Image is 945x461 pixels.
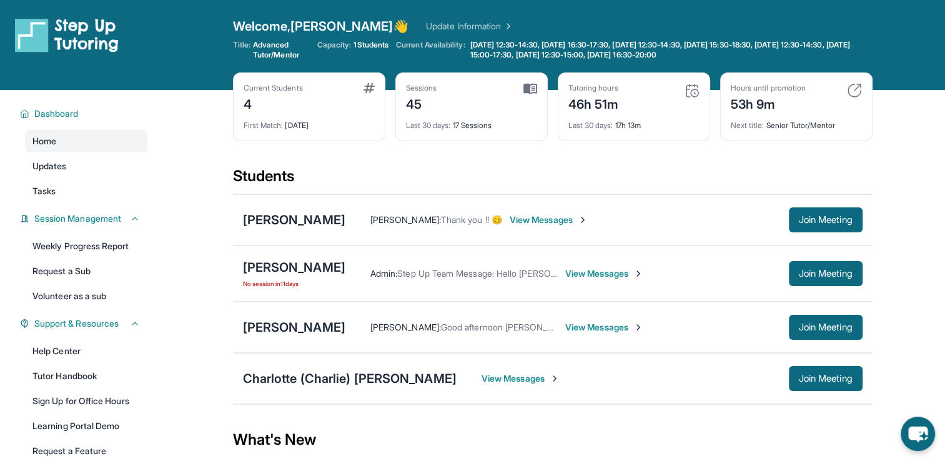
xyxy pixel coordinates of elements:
a: Tasks [25,180,147,202]
div: [PERSON_NAME] [243,259,345,276]
button: Support & Resources [29,317,140,330]
a: Request a Sub [25,260,147,282]
div: 53h 9m [731,93,806,113]
a: Help Center [25,340,147,362]
a: [DATE] 12:30-14:30, [DATE] 16:30-17:30, [DATE] 12:30-14:30, [DATE] 15:30-18:30, [DATE] 12:30-14:3... [468,40,873,60]
a: Learning Portal Demo [25,415,147,437]
span: Session Management [34,212,121,225]
span: Advanced Tutor/Mentor [253,40,310,60]
span: Current Availability: [396,40,465,60]
span: Last 30 days : [406,121,451,130]
div: [DATE] [244,113,375,131]
span: Last 30 days : [568,121,613,130]
img: card [523,83,537,94]
img: logo [15,17,119,52]
div: Current Students [244,83,303,93]
div: Tutoring hours [568,83,619,93]
button: Session Management [29,212,140,225]
span: First Match : [244,121,284,130]
button: Join Meeting [789,366,863,391]
span: [PERSON_NAME] : [370,214,441,225]
span: No session in 11 days [243,279,345,289]
a: Volunteer as a sub [25,285,147,307]
span: [PERSON_NAME] : [370,322,441,332]
div: Hours until promotion [731,83,806,93]
div: Students [233,166,873,194]
img: card [364,83,375,93]
a: Weekly Progress Report [25,235,147,257]
span: Updates [32,160,67,172]
span: Join Meeting [799,270,853,277]
span: Join Meeting [799,375,853,382]
span: Capacity: [317,40,352,50]
button: Dashboard [29,107,140,120]
span: Home [32,135,56,147]
a: Tutor Handbook [25,365,147,387]
span: Tasks [32,185,56,197]
img: Chevron-Right [633,269,643,279]
span: Support & Resources [34,317,119,330]
span: [DATE] 12:30-14:30, [DATE] 16:30-17:30, [DATE] 12:30-14:30, [DATE] 15:30-18:30, [DATE] 12:30-14:3... [470,40,870,60]
span: Join Meeting [799,216,853,224]
img: card [685,83,700,98]
span: View Messages [565,321,643,334]
a: Home [25,130,147,152]
div: 17h 13m [568,113,700,131]
span: View Messages [565,267,643,280]
div: Sessions [406,83,437,93]
div: 45 [406,93,437,113]
img: Chevron-Right [578,215,588,225]
span: Dashboard [34,107,79,120]
a: Sign Up for Office Hours [25,390,147,412]
img: Chevron-Right [633,322,643,332]
a: Updates [25,155,147,177]
div: Senior Tutor/Mentor [731,113,862,131]
span: Next title : [731,121,764,130]
img: Chevron-Right [550,374,560,384]
span: Welcome, [PERSON_NAME] 👋 [233,17,409,35]
div: 17 Sessions [406,113,537,131]
div: Charlotte (Charlie) [PERSON_NAME] [243,370,457,387]
div: [PERSON_NAME] [243,319,345,336]
span: 1 Students [354,40,388,50]
span: View Messages [510,214,588,226]
span: Title: [233,40,250,60]
button: Join Meeting [789,261,863,286]
div: [PERSON_NAME] [243,211,345,229]
img: Chevron Right [501,20,513,32]
img: card [847,83,862,98]
div: 4 [244,93,303,113]
a: Update Information [426,20,513,32]
span: Admin : [370,268,397,279]
button: Join Meeting [789,207,863,232]
div: 46h 51m [568,93,619,113]
span: Thank you !! 😊 [441,214,502,225]
button: chat-button [901,417,935,451]
span: View Messages [482,372,560,385]
button: Join Meeting [789,315,863,340]
span: Join Meeting [799,324,853,331]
